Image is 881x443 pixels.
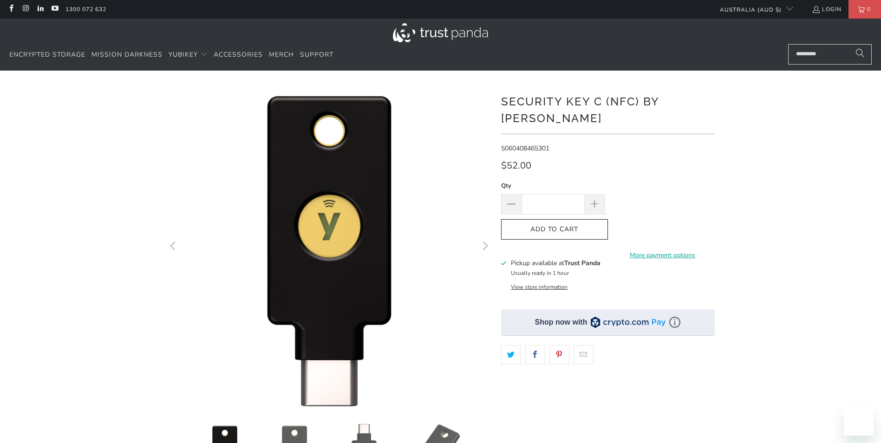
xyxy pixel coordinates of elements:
input: Search... [788,44,872,65]
div: Shop now with [535,317,587,327]
a: Share this on Facebook [525,345,545,365]
a: Accessories [214,44,263,66]
span: Support [300,50,333,59]
summary: YubiKey [169,44,208,66]
span: Encrypted Storage [9,50,85,59]
img: Trust Panda Australia [393,23,488,42]
span: Merch [269,50,294,59]
button: View store information [511,283,568,291]
span: Mission Darkness [91,50,163,59]
a: Trust Panda Australia on YouTube [51,6,59,13]
button: Previous [166,85,181,410]
span: Accessories [214,50,263,59]
h3: Pickup available at [511,258,600,268]
b: Trust Panda [564,259,600,267]
a: More payment options [611,250,715,261]
a: Email this to a friend [574,345,594,365]
a: Trust Panda Australia on LinkedIn [36,6,44,13]
a: Mission Darkness [91,44,163,66]
span: 5060408465301 [501,144,549,153]
span: YubiKey [169,50,198,59]
a: Share this on Pinterest [549,345,569,365]
button: Next [477,85,492,410]
button: Search [848,44,872,65]
nav: Translation missing: en.navigation.header.main_nav [9,44,333,66]
a: Merch [269,44,294,66]
span: Add to Cart [511,226,598,234]
a: Login [812,4,842,14]
button: Add to Cart [501,219,608,240]
iframe: Button to launch messaging window [844,406,874,436]
span: $52.00 [501,159,531,172]
a: Support [300,44,333,66]
label: Qty [501,181,605,191]
a: Encrypted Storage [9,44,85,66]
a: 1300 072 632 [65,4,106,14]
a: Trust Panda Australia on Facebook [7,6,15,13]
a: Trust Panda Australia on Instagram [21,6,29,13]
a: Share this on Twitter [501,345,521,365]
h1: Security Key C (NFC) by [PERSON_NAME] [501,91,715,127]
a: Security Key C (NFC) by Yubico - Trust Panda [167,85,492,410]
small: Usually ready in 1 hour [511,269,569,277]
